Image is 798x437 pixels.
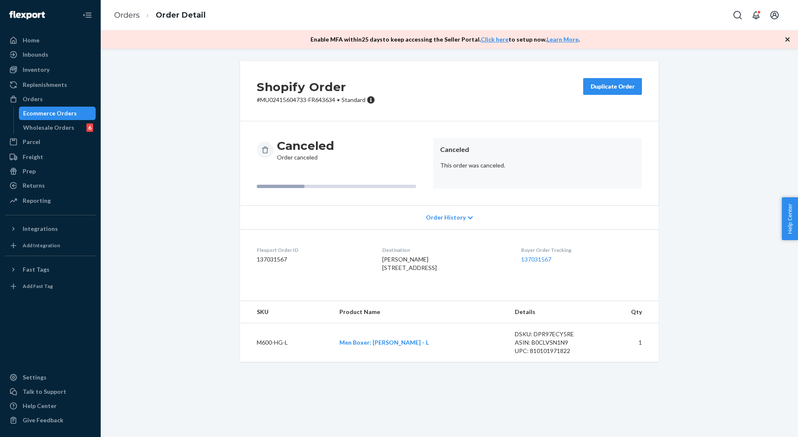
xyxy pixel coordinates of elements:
[257,78,375,96] h2: Shopify Order
[426,213,466,222] span: Order History
[23,138,40,146] div: Parcel
[5,222,96,236] button: Integrations
[23,36,39,44] div: Home
[515,347,594,355] div: UPC: 810101971822
[156,10,206,20] a: Order Detail
[23,402,57,410] div: Help Center
[583,78,642,95] button: Duplicate Order
[240,301,333,323] th: SKU
[23,109,77,118] div: Ecommerce Orders
[5,280,96,293] a: Add Fast Tag
[521,256,551,263] a: 137031567
[547,36,579,43] a: Learn More
[23,416,63,424] div: Give Feedback
[5,150,96,164] a: Freight
[23,81,67,89] div: Replenishments
[337,96,340,103] span: •
[23,387,66,396] div: Talk to Support
[521,246,642,254] dt: Buyer Order Tracking
[333,301,508,323] th: Product Name
[23,283,53,290] div: Add Fast Tag
[600,323,659,362] td: 1
[23,181,45,190] div: Returns
[5,92,96,106] a: Orders
[782,197,798,240] button: Help Center
[23,95,43,103] div: Orders
[382,256,437,271] span: [PERSON_NAME] [STREET_ADDRESS]
[5,63,96,76] a: Inventory
[515,338,594,347] div: ASIN: B0CLVSN1N9
[23,196,51,205] div: Reporting
[240,323,333,362] td: M600-HG-L
[5,413,96,427] button: Give Feedback
[310,35,580,44] p: Enable MFA within 25 days to keep accessing the Seller Portal. to setup now. .
[257,255,369,264] dd: 137031567
[257,96,375,104] p: # MU02415604733-FR643634
[5,194,96,207] a: Reporting
[23,167,36,175] div: Prep
[5,48,96,61] a: Inbounds
[23,153,43,161] div: Freight
[5,165,96,178] a: Prep
[508,301,600,323] th: Details
[19,107,96,120] a: Ecommerce Orders
[23,65,50,74] div: Inventory
[600,301,659,323] th: Qty
[23,123,74,132] div: Wholesale Orders
[590,82,635,91] div: Duplicate Order
[515,330,594,338] div: DSKU: DPR97ECY5RE
[107,3,212,28] ol: breadcrumbs
[342,96,365,103] span: Standard
[440,145,635,154] header: Canceled
[339,339,429,346] a: Men Boxer: [PERSON_NAME] - L
[766,7,783,24] button: Open account menu
[5,34,96,47] a: Home
[23,242,60,249] div: Add Integration
[5,399,96,413] a: Help Center
[5,263,96,276] button: Fast Tags
[5,78,96,92] a: Replenishments
[382,246,507,254] dt: Destination
[23,225,58,233] div: Integrations
[114,10,140,20] a: Orders
[277,138,334,162] div: Order canceled
[86,123,93,132] div: 6
[9,11,45,19] img: Flexport logo
[79,7,96,24] button: Close Navigation
[5,239,96,252] a: Add Integration
[748,7,764,24] button: Open notifications
[729,7,746,24] button: Open Search Box
[5,385,96,398] a: Talk to Support
[19,121,96,134] a: Wholesale Orders6
[481,36,509,43] a: Click here
[440,161,635,170] p: This order was canceled.
[23,265,50,274] div: Fast Tags
[257,246,369,254] dt: Flexport Order ID
[277,138,334,153] h3: Canceled
[23,373,47,382] div: Settings
[5,371,96,384] a: Settings
[23,50,48,59] div: Inbounds
[5,135,96,149] a: Parcel
[5,179,96,192] a: Returns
